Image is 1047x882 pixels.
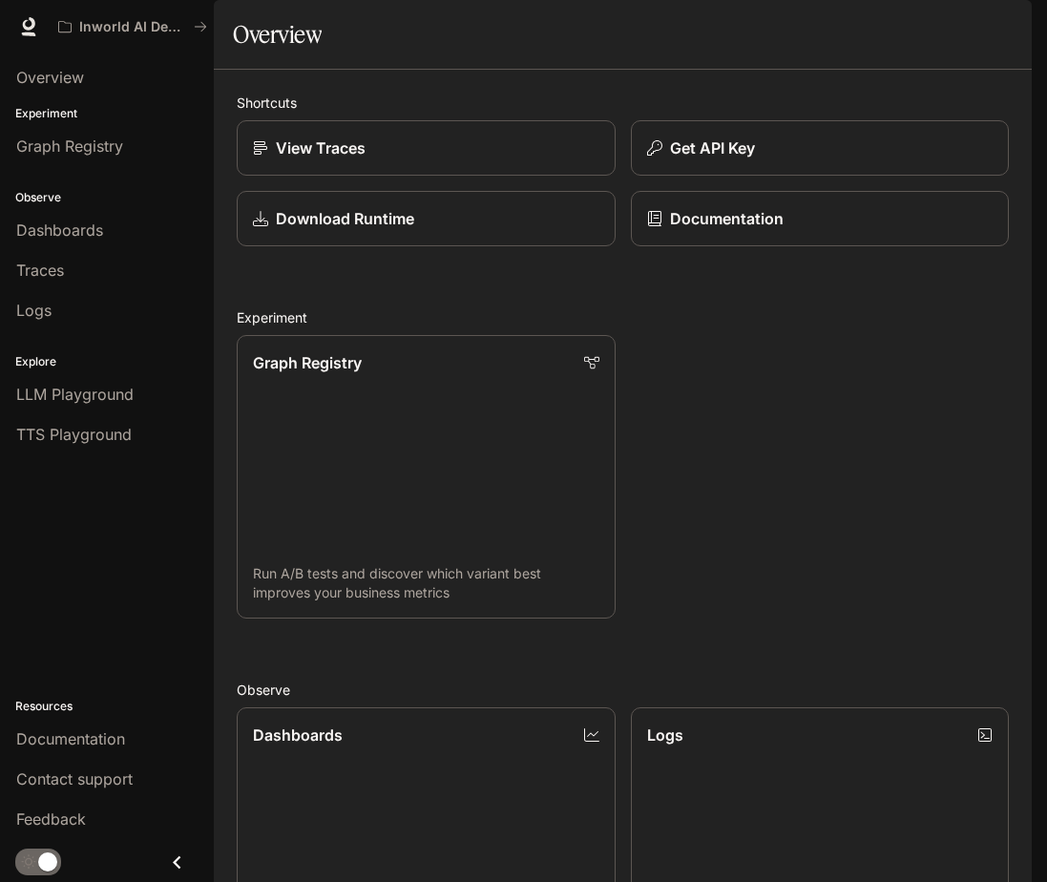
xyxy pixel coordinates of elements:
[670,136,755,159] p: Get API Key
[237,120,616,176] a: View Traces
[647,724,683,746] p: Logs
[631,120,1010,176] button: Get API Key
[631,191,1010,246] a: Documentation
[253,564,599,602] p: Run A/B tests and discover which variant best improves your business metrics
[237,680,1009,700] h2: Observe
[276,136,366,159] p: View Traces
[237,191,616,246] a: Download Runtime
[670,207,784,230] p: Documentation
[253,724,343,746] p: Dashboards
[253,351,362,374] p: Graph Registry
[237,307,1009,327] h2: Experiment
[237,93,1009,113] h2: Shortcuts
[79,19,186,35] p: Inworld AI Demos
[50,8,216,46] button: All workspaces
[233,15,322,53] h1: Overview
[276,207,414,230] p: Download Runtime
[237,335,616,619] a: Graph RegistryRun A/B tests and discover which variant best improves your business metrics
